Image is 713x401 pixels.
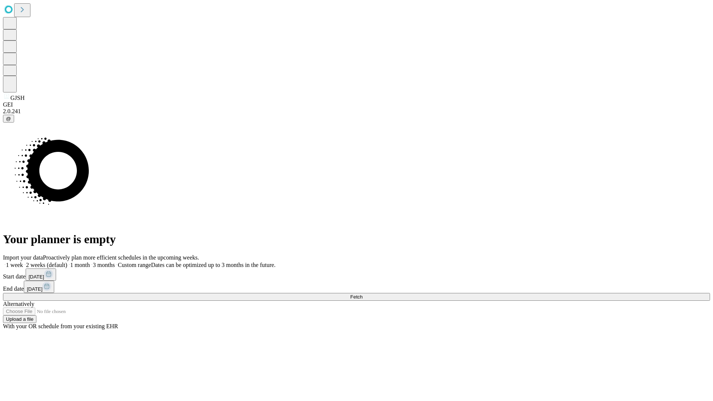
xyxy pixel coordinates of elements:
button: [DATE] [24,281,54,293]
span: 1 month [70,262,90,268]
span: @ [6,116,11,121]
span: With your OR schedule from your existing EHR [3,323,118,329]
button: @ [3,115,14,123]
div: End date [3,281,710,293]
span: [DATE] [27,286,42,292]
span: Dates can be optimized up to 3 months in the future. [151,262,276,268]
span: 1 week [6,262,23,268]
span: Fetch [350,294,362,300]
span: Alternatively [3,301,34,307]
div: Start date [3,268,710,281]
button: Upload a file [3,315,36,323]
span: Custom range [118,262,151,268]
button: [DATE] [26,268,56,281]
div: GEI [3,101,710,108]
span: [DATE] [29,274,44,280]
span: GJSH [10,95,25,101]
button: Fetch [3,293,710,301]
span: Import your data [3,254,43,261]
span: Proactively plan more efficient schedules in the upcoming weeks. [43,254,199,261]
span: 2 weeks (default) [26,262,67,268]
h1: Your planner is empty [3,232,710,246]
div: 2.0.241 [3,108,710,115]
span: 3 months [93,262,115,268]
